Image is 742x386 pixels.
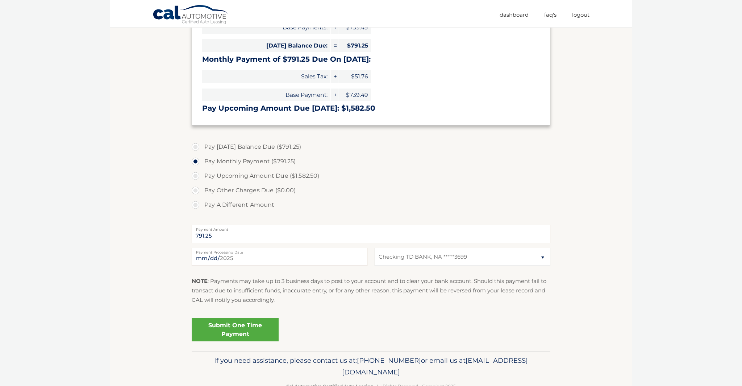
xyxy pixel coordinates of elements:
[338,70,371,83] span: $51.76
[192,169,550,183] label: Pay Upcoming Amount Due ($1,582.50)
[192,140,550,154] label: Pay [DATE] Balance Due ($791.25)
[202,70,330,83] span: Sales Tax:
[500,9,529,21] a: Dashboard
[192,154,550,169] label: Pay Monthly Payment ($791.25)
[192,278,208,284] strong: NOTE
[192,248,367,266] input: Payment Date
[202,39,330,52] span: [DATE] Balance Due:
[192,225,550,231] label: Payment Amount
[338,89,371,101] span: $739.49
[572,9,589,21] a: Logout
[331,70,338,83] span: +
[192,225,550,243] input: Payment Amount
[342,356,528,376] span: [EMAIL_ADDRESS][DOMAIN_NAME]
[196,355,546,378] p: If you need assistance, please contact us at: or email us at
[202,55,540,64] h3: Monthly Payment of $791.25 Due On [DATE]:
[192,248,367,254] label: Payment Processing Date
[192,318,279,341] a: Submit One Time Payment
[338,39,371,52] span: $791.25
[192,198,550,212] label: Pay A Different Amount
[202,104,540,113] h3: Pay Upcoming Amount Due [DATE]: $1,582.50
[192,276,550,305] p: : Payments may take up to 3 business days to post to your account and to clear your bank account....
[192,183,550,198] label: Pay Other Charges Due ($0.00)
[331,39,338,52] span: =
[544,9,556,21] a: FAQ's
[153,5,229,26] a: Cal Automotive
[202,89,330,101] span: Base Payment:
[331,89,338,101] span: +
[357,356,421,365] span: [PHONE_NUMBER]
